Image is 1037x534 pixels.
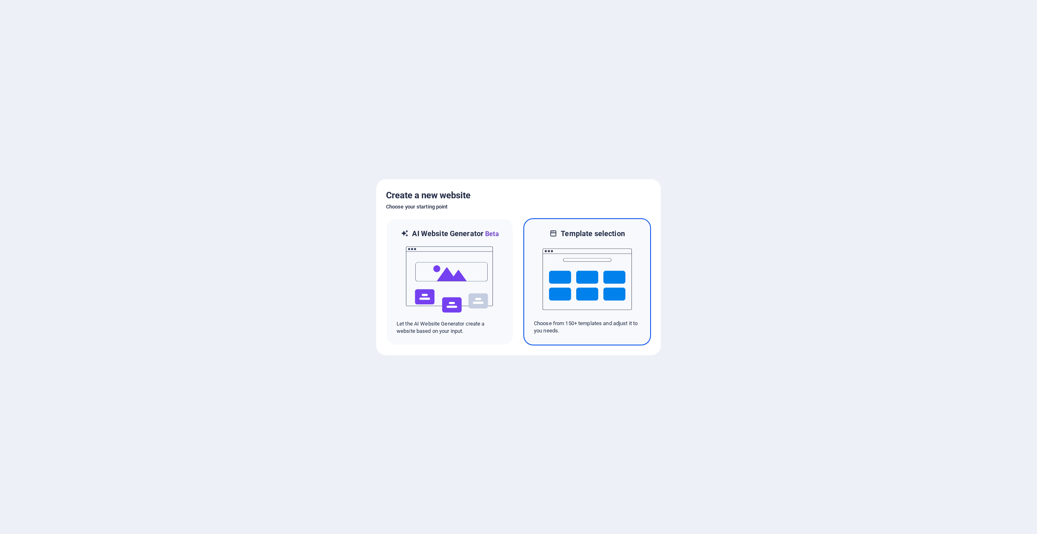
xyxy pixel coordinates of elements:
div: Template selectionChoose from 150+ templates and adjust it to you needs. [523,218,651,345]
div: AI Website GeneratorBetaaiLet the AI Website Generator create a website based on your input. [386,218,514,345]
h6: Template selection [561,229,625,239]
h6: AI Website Generator [412,229,499,239]
h6: Choose your starting point [386,202,651,212]
h5: Create a new website [386,189,651,202]
span: Beta [484,230,499,238]
p: Choose from 150+ templates and adjust it to you needs. [534,320,640,334]
img: ai [405,239,495,320]
p: Let the AI Website Generator create a website based on your input. [397,320,503,335]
